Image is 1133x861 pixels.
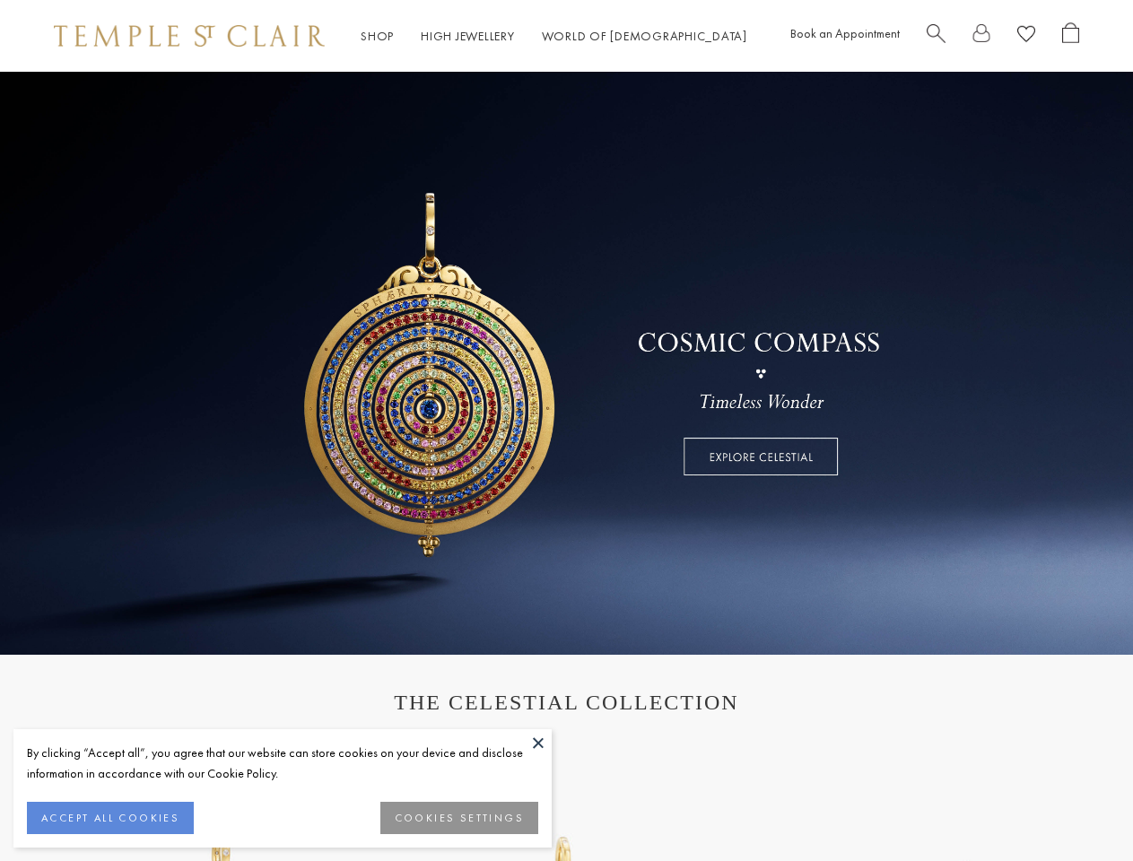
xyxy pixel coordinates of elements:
a: View Wishlist [1017,22,1035,50]
h1: THE CELESTIAL COLLECTION [72,691,1061,715]
a: World of [DEMOGRAPHIC_DATA]World of [DEMOGRAPHIC_DATA] [542,28,747,44]
a: Search [927,22,946,50]
a: High JewelleryHigh Jewellery [421,28,515,44]
div: By clicking “Accept all”, you agree that our website can store cookies on your device and disclos... [27,743,538,784]
button: COOKIES SETTINGS [380,802,538,834]
nav: Main navigation [361,25,747,48]
button: ACCEPT ALL COOKIES [27,802,194,834]
a: Book an Appointment [790,25,900,41]
a: Open Shopping Bag [1062,22,1079,50]
a: ShopShop [361,28,394,44]
img: Temple St. Clair [54,25,325,47]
